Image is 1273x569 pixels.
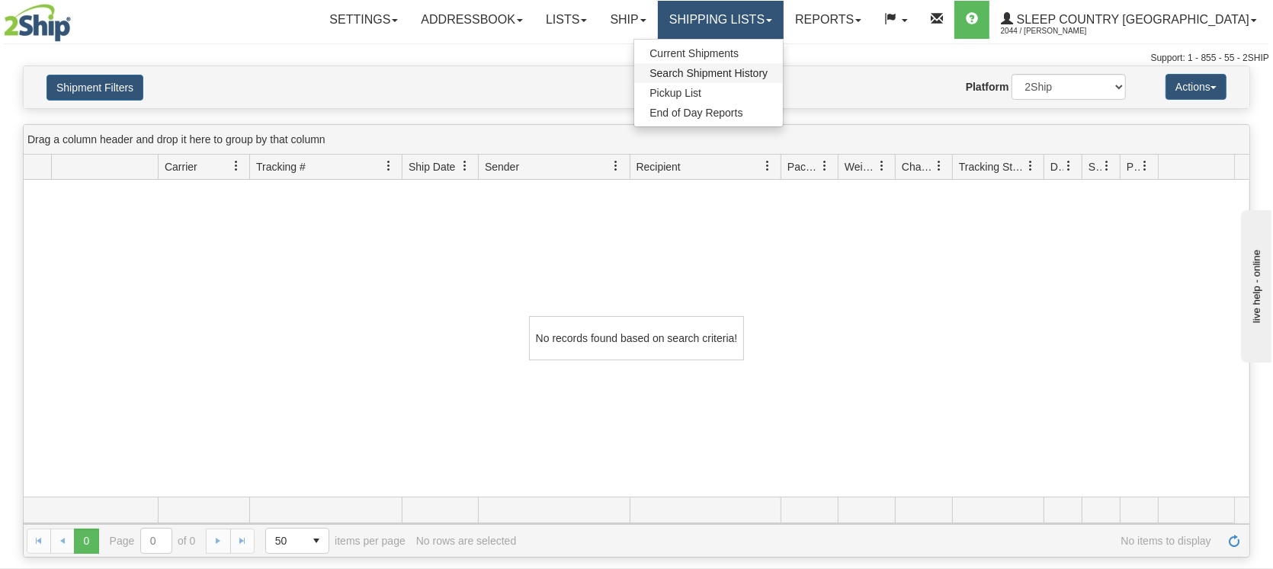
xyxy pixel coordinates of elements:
span: Page 0 [74,529,98,553]
a: Sleep Country [GEOGRAPHIC_DATA] 2044 / [PERSON_NAME] [989,1,1268,39]
span: Tracking Status [959,159,1025,174]
div: No records found based on search criteria! [529,316,744,360]
span: Carrier [165,159,197,174]
div: live help - online [11,13,141,24]
a: Ship [598,1,657,39]
img: logo2044.jpg [4,4,71,42]
span: Sender [485,159,519,174]
a: Settings [318,1,409,39]
a: Refresh [1222,529,1246,553]
span: Page of 0 [110,528,196,554]
a: Carrier filter column settings [223,153,249,179]
a: Current Shipments [634,43,783,63]
a: Shipping lists [658,1,784,39]
button: Shipment Filters [46,75,143,101]
span: Delivery Status [1050,159,1063,174]
a: Pickup List [634,83,783,103]
a: Ship Date filter column settings [452,153,478,179]
span: items per page [265,528,406,554]
a: Delivery Status filter column settings [1056,153,1082,179]
span: Page sizes drop down [265,528,329,554]
a: Packages filter column settings [812,153,838,179]
a: Pickup Status filter column settings [1132,153,1158,179]
div: No rows are selected [416,535,517,547]
span: Sleep Country [GEOGRAPHIC_DATA] [1013,13,1249,26]
span: Pickup List [649,87,701,99]
span: Tracking # [256,159,306,174]
a: Search Shipment History [634,63,783,83]
a: Shipment Issues filter column settings [1094,153,1120,179]
a: Lists [534,1,598,39]
span: No items to display [527,535,1211,547]
a: Tracking Status filter column settings [1018,153,1044,179]
span: Pickup Status [1127,159,1140,174]
span: Search Shipment History [649,67,768,79]
span: Packages [787,159,819,174]
a: Weight filter column settings [869,153,895,179]
span: End of Day Reports [649,107,742,119]
a: Recipient filter column settings [755,153,781,179]
a: Tracking # filter column settings [376,153,402,179]
button: Actions [1166,74,1227,100]
span: 50 [275,533,295,548]
span: Recipient [636,159,681,174]
a: Reports [784,1,873,39]
span: Ship Date [409,159,455,174]
span: Charge [902,159,934,174]
a: End of Day Reports [634,103,783,123]
a: Addressbook [409,1,534,39]
span: Shipment Issues [1089,159,1101,174]
a: Charge filter column settings [926,153,952,179]
span: 2044 / [PERSON_NAME] [1001,24,1115,39]
span: select [304,529,329,553]
a: Sender filter column settings [604,153,630,179]
div: Support: 1 - 855 - 55 - 2SHIP [4,52,1269,65]
iframe: chat widget [1238,206,1271,362]
label: Platform [966,79,1009,94]
div: grid grouping header [24,125,1249,155]
span: Current Shipments [649,47,739,59]
span: Weight [845,159,877,174]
